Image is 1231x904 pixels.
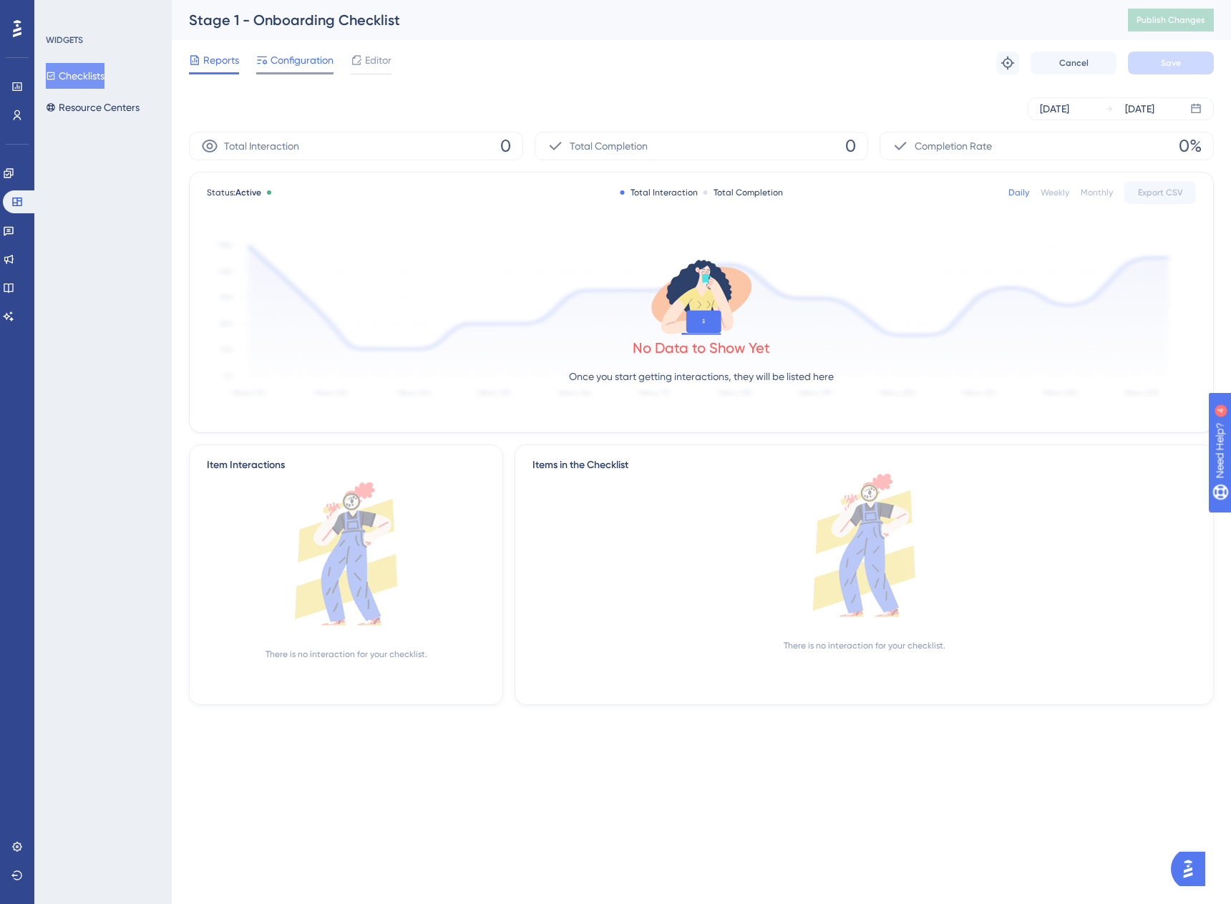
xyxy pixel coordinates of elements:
[365,52,391,69] span: Editor
[1008,187,1029,198] div: Daily
[1040,100,1069,117] div: [DATE]
[189,10,1092,30] div: Stage 1 - Onboarding Checklist
[1128,52,1214,74] button: Save
[203,52,239,69] span: Reports
[1081,187,1113,198] div: Monthly
[1041,187,1069,198] div: Weekly
[1124,181,1196,204] button: Export CSV
[1031,52,1116,74] button: Cancel
[1059,57,1089,69] span: Cancel
[1137,14,1205,26] span: Publish Changes
[1179,135,1202,157] span: 0%
[235,188,261,198] span: Active
[46,63,104,89] button: Checklists
[915,137,992,155] span: Completion Rate
[224,137,299,155] span: Total Interaction
[1171,847,1214,890] iframe: UserGuiding AI Assistant Launcher
[570,137,648,155] span: Total Completion
[500,135,511,157] span: 0
[207,187,261,198] span: Status:
[266,648,427,660] div: There is no interaction for your checklist.
[1161,57,1181,69] span: Save
[532,457,1196,474] div: Items in the Checklist
[271,52,334,69] span: Configuration
[633,338,770,358] div: No Data to Show Yet
[704,187,783,198] div: Total Completion
[845,135,856,157] span: 0
[207,457,285,474] div: Item Interactions
[99,7,104,19] div: 4
[1138,187,1183,198] span: Export CSV
[569,368,834,385] p: Once you start getting interactions, they will be listed here
[1128,9,1214,31] button: Publish Changes
[621,187,698,198] div: Total Interaction
[1125,100,1154,117] div: [DATE]
[34,4,89,21] span: Need Help?
[784,640,945,651] div: There is no interaction for your checklist.
[46,94,140,120] button: Resource Centers
[46,34,83,46] div: WIDGETS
